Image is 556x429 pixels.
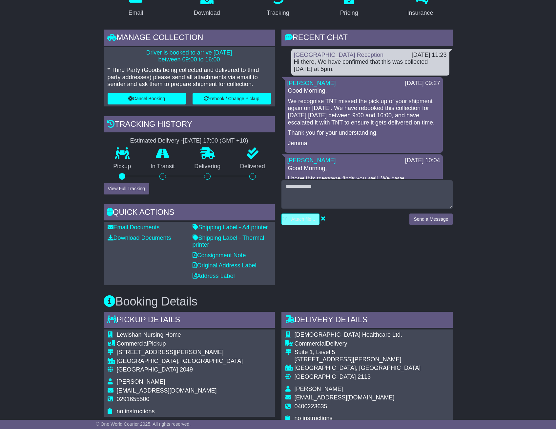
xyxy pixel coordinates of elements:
[288,175,440,225] p: I hope this message finds you well. We have communicated with TNT, and they have acknowledged tha...
[104,312,275,329] div: Pickup Details
[288,165,440,172] p: Good Morning,
[281,30,453,47] div: RECENT CHAT
[230,163,275,170] p: Delivered
[267,9,289,17] div: Tracking
[117,340,148,347] span: Commercial
[409,214,452,225] button: Send a Message
[294,58,447,73] div: Hi there, We have confirmed that this was collected [DATE] at 5pm.
[194,9,220,17] div: Download
[294,52,383,58] a: [GEOGRAPHIC_DATA] Reception
[295,349,421,356] div: Suite 1, Level 5
[193,273,235,279] a: Address Label
[407,9,433,17] div: Insurance
[295,340,421,348] div: Delivery
[281,312,453,329] div: Delivery Details
[340,9,358,17] div: Pricing
[108,224,160,231] a: Email Documents
[295,356,421,363] div: [STREET_ADDRESS][PERSON_NAME]
[295,394,395,401] span: [EMAIL_ADDRESS][DOMAIN_NAME]
[117,378,165,385] span: [PERSON_NAME]
[104,163,141,170] p: Pickup
[104,116,275,134] div: Tracking history
[117,340,243,348] div: Pickup
[193,93,271,104] button: Rebook / Change Pickup
[117,366,178,373] span: [GEOGRAPHIC_DATA]
[108,49,271,63] p: Driver is booked to arrive [DATE] between 09:00 to 16:00
[288,98,440,126] p: We recognise TNT missed the pick up of your shipment again on [DATE]. We have rebooked this colle...
[405,157,440,164] div: [DATE] 10:04
[193,252,246,259] a: Consignment Note
[287,80,336,86] a: [PERSON_NAME]
[295,373,356,380] span: [GEOGRAPHIC_DATA]
[295,340,326,347] span: Commercial
[104,295,453,308] h3: Booking Details
[193,224,268,231] a: Shipping Label - A4 printer
[117,349,243,356] div: [STREET_ADDRESS][PERSON_NAME]
[117,387,217,394] span: [EMAIL_ADDRESS][DOMAIN_NAME]
[405,80,440,87] div: [DATE] 09:27
[412,52,447,59] div: [DATE] 11:23
[295,403,327,410] span: 0400223635
[288,140,440,147] p: Jemma
[295,365,421,372] div: [GEOGRAPHIC_DATA], [GEOGRAPHIC_DATA]
[288,129,440,137] p: Thank you for your understanding.
[185,163,231,170] p: Delivering
[96,421,191,427] span: © One World Courier 2025. All rights reserved.
[295,331,402,338] span: [DEMOGRAPHIC_DATA] Healthcare Ltd.
[108,93,186,104] button: Cancel Booking
[104,204,275,222] div: Quick Actions
[108,235,171,241] a: Download Documents
[128,9,143,17] div: Email
[193,262,257,269] a: Original Address Label
[288,87,440,95] p: Good Morning,
[108,67,271,88] p: * Third Party (Goods being collected and delivered to third party addresses) please send all atta...
[117,408,155,415] span: no instructions
[183,137,248,145] div: [DATE] 17:00 (GMT +10)
[141,163,185,170] p: In Transit
[295,386,343,392] span: [PERSON_NAME]
[193,235,264,248] a: Shipping Label - Thermal printer
[287,157,336,164] a: [PERSON_NAME]
[104,137,275,145] div: Estimated Delivery -
[104,183,149,194] button: View Full Tracking
[295,415,333,421] span: no instructions
[117,358,243,365] div: [GEOGRAPHIC_DATA], [GEOGRAPHIC_DATA]
[180,366,193,373] span: 2049
[358,373,371,380] span: 2113
[104,30,275,47] div: Manage collection
[117,331,181,338] span: Lewishan Nursing Home
[117,396,150,402] span: 0291655500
